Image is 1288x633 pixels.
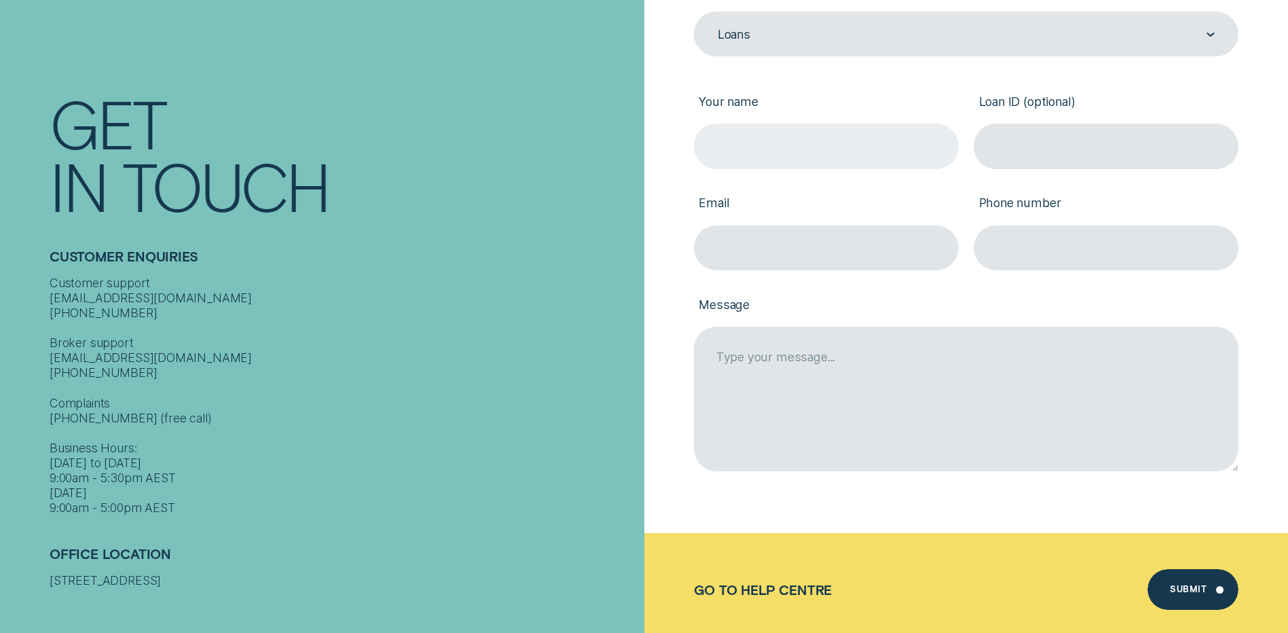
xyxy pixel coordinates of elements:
[50,92,636,217] h1: Get In Touch
[50,573,636,588] div: [STREET_ADDRESS]
[1147,569,1238,610] button: Submit
[50,154,107,217] div: In
[974,82,1238,124] label: Loan ID (optional)
[694,582,832,598] a: Go to Help Centre
[50,249,636,276] h2: Customer Enquiries
[50,92,166,155] div: Get
[974,184,1238,225] label: Phone number
[50,546,636,573] h2: Office Location
[50,276,636,516] div: Customer support [EMAIL_ADDRESS][DOMAIN_NAME] [PHONE_NUMBER] Broker support [EMAIL_ADDRESS][DOMAI...
[694,184,959,225] label: Email
[122,154,329,217] div: Touch
[694,82,959,124] label: Your name
[718,27,750,42] div: Loans
[694,285,1238,327] label: Message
